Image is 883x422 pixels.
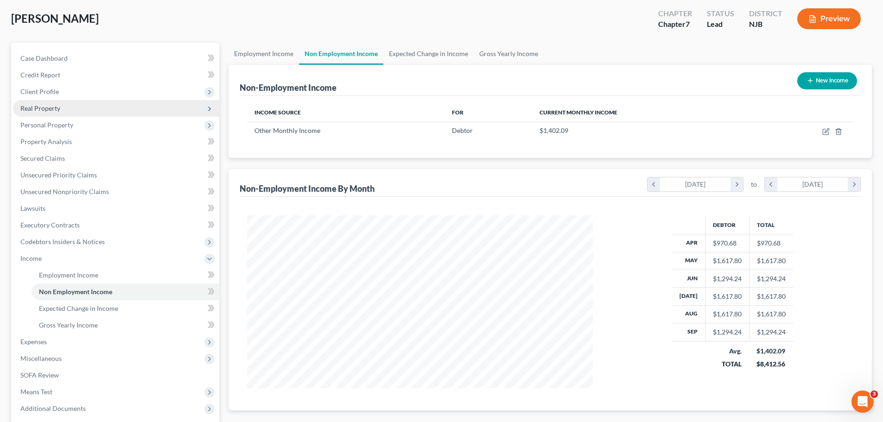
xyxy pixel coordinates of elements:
span: Income [20,254,42,262]
span: Miscellaneous [20,354,62,362]
a: Non Employment Income [32,283,219,300]
span: Lawsuits [20,204,45,212]
a: Non Employment Income [299,43,383,65]
td: $1,617.80 [749,252,793,270]
span: Other Monthly Income [254,126,320,134]
div: TOTAL [712,359,742,369]
span: SOFA Review [20,371,59,379]
a: Unsecured Priority Claims [13,167,219,183]
span: Unsecured Priority Claims [20,171,97,179]
a: Gross Yearly Income [32,317,219,334]
div: [DATE] [660,177,731,191]
th: May [672,252,705,270]
div: Status [707,8,734,19]
th: Sep [672,323,705,341]
span: Executory Contracts [20,221,80,229]
span: to [751,180,757,189]
th: Total [749,215,793,234]
div: District [749,8,782,19]
div: Avg. [712,346,742,356]
span: Client Profile [20,88,59,95]
span: Secured Claims [20,154,65,162]
div: Chapter [658,19,692,30]
button: Preview [797,8,861,29]
span: Property Analysis [20,138,72,145]
div: Non-Employment Income [240,82,337,93]
span: Gross Yearly Income [39,321,98,329]
a: Lawsuits [13,200,219,217]
a: Expected Change in Income [32,300,219,317]
i: chevron_right [731,177,743,191]
a: Secured Claims [13,150,219,167]
th: Jun [672,270,705,287]
a: Unsecured Nonpriority Claims [13,183,219,200]
i: chevron_left [765,177,777,191]
div: Lead [707,19,734,30]
span: Personal Property [20,121,73,129]
button: New Income [797,72,857,89]
td: $1,294.24 [749,270,793,287]
td: $1,617.80 [749,305,793,323]
div: $1,294.24 [713,328,742,337]
div: Non-Employment Income By Month [240,183,375,194]
a: Gross Yearly Income [474,43,544,65]
a: Credit Report [13,67,219,83]
a: SOFA Review [13,367,219,384]
span: Means Test [20,388,52,396]
span: $1,402.09 [540,126,568,134]
span: For [452,109,464,116]
a: Expected Change in Income [383,43,474,65]
span: 3 [870,391,878,398]
th: [DATE] [672,288,705,305]
div: Chapter [658,8,692,19]
span: Unsecured Nonpriority Claims [20,188,109,195]
a: Executory Contracts [13,217,219,233]
div: NJB [749,19,782,30]
span: Credit Report [20,71,60,79]
iframe: Intercom live chat [851,391,874,413]
i: chevron_left [648,177,660,191]
span: Real Property [20,104,60,112]
span: Current Monthly Income [540,109,617,116]
span: Employment Income [39,271,98,279]
i: chevron_right [848,177,860,191]
div: $970.68 [713,239,742,248]
th: Apr [672,234,705,252]
th: Debtor [705,215,749,234]
span: Codebtors Insiders & Notices [20,238,105,246]
td: $1,617.80 [749,288,793,305]
span: [PERSON_NAME] [11,12,99,25]
a: Employment Income [32,267,219,283]
div: [DATE] [777,177,848,191]
a: Case Dashboard [13,50,219,67]
span: Non Employment Income [39,288,112,296]
div: $1,294.24 [713,274,742,283]
div: $1,617.80 [713,256,742,265]
span: Income Source [254,109,301,116]
span: Expenses [20,338,47,346]
a: Employment Income [229,43,299,65]
div: $8,412.56 [756,359,786,369]
span: Expected Change in Income [39,304,118,312]
td: $970.68 [749,234,793,252]
span: Additional Documents [20,404,86,412]
span: Case Dashboard [20,54,68,62]
span: 7 [686,19,690,28]
span: Debtor [452,126,473,134]
div: $1,402.09 [756,346,786,356]
a: Property Analysis [13,133,219,150]
div: $1,617.80 [713,292,742,301]
div: $1,617.80 [713,309,742,319]
th: Aug [672,305,705,323]
td: $1,294.24 [749,323,793,341]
